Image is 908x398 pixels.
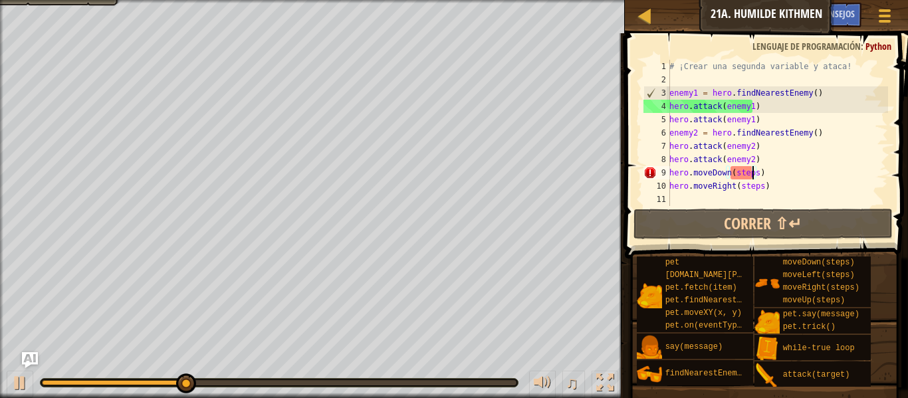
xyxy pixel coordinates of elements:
[665,342,723,351] span: say(message)
[665,270,824,280] span: [DOMAIN_NAME][PERSON_NAME](enemy)
[665,308,742,318] span: pet.moveXY(x, y)
[665,369,752,378] span: findNearestEnemy()
[643,113,670,126] div: 5
[754,270,780,296] img: portrait.png
[592,371,618,398] button: Alterna pantalla completa.
[562,371,585,398] button: ♫
[784,7,806,20] span: Ask AI
[637,335,662,360] img: portrait.png
[637,361,662,387] img: portrait.png
[565,373,578,393] span: ♫
[783,270,855,280] span: moveLeft(steps)
[529,371,556,398] button: Ajustar volúmen
[868,3,901,34] button: Mostrar menú del juego
[783,322,836,332] span: pet.trick()
[754,310,780,335] img: portrait.png
[643,140,670,153] div: 7
[754,363,780,388] img: portrait.png
[643,126,670,140] div: 6
[783,370,850,379] span: attack(target)
[783,296,846,305] span: moveUp(steps)
[754,336,780,361] img: portrait.png
[783,258,855,267] span: moveDown(steps)
[633,209,893,239] button: Correr ⇧↵
[643,73,670,86] div: 2
[820,7,855,20] span: Consejos
[22,352,38,368] button: Ask AI
[644,86,670,100] div: 3
[643,193,670,206] div: 11
[665,321,790,330] span: pet.on(eventType, handler)
[865,40,891,52] span: Python
[861,40,865,52] span: :
[777,3,813,27] button: Ask AI
[643,153,670,166] div: 8
[783,310,859,319] span: pet.say(message)
[643,60,670,73] div: 1
[643,100,670,113] div: 4
[783,344,855,353] span: while-true loop
[7,371,33,398] button: Ctrl + P: Play
[637,283,662,308] img: portrait.png
[752,40,861,52] span: Lenguaje de programación
[643,179,670,193] div: 10
[665,283,737,292] span: pet.fetch(item)
[783,283,859,292] span: moveRight(steps)
[665,258,680,267] span: pet
[643,166,670,179] div: 9
[665,296,794,305] span: pet.findNearestByType(type)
